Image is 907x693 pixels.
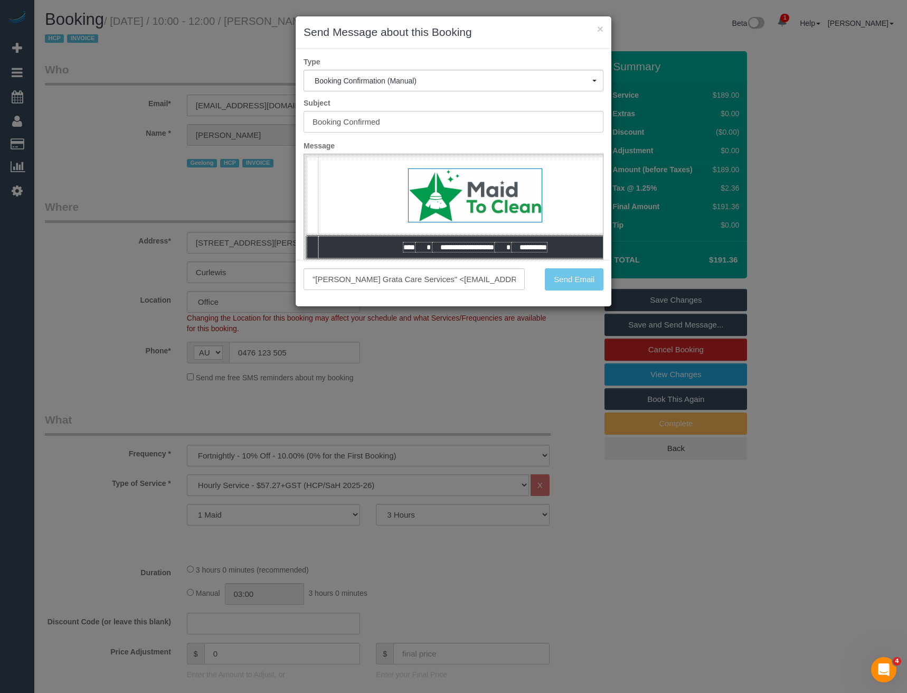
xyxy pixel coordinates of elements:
[296,57,611,67] label: Type
[597,23,603,34] button: ×
[315,77,592,85] span: Booking Confirmation (Manual)
[304,111,603,133] input: Subject
[893,657,901,666] span: 4
[304,70,603,91] button: Booking Confirmation (Manual)
[871,657,896,682] iframe: Intercom live chat
[304,154,603,319] iframe: Rich Text Editor, editor1
[296,98,611,108] label: Subject
[296,141,611,151] label: Message
[304,24,603,40] h3: Send Message about this Booking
